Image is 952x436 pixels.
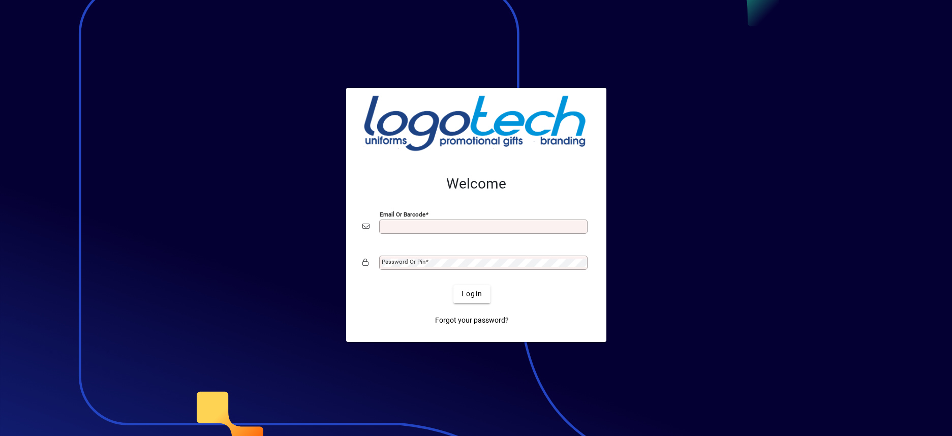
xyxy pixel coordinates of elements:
[431,312,513,330] a: Forgot your password?
[435,315,509,326] span: Forgot your password?
[362,175,590,193] h2: Welcome
[453,285,490,303] button: Login
[380,210,425,217] mat-label: Email or Barcode
[382,258,425,265] mat-label: Password or Pin
[462,289,482,299] span: Login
